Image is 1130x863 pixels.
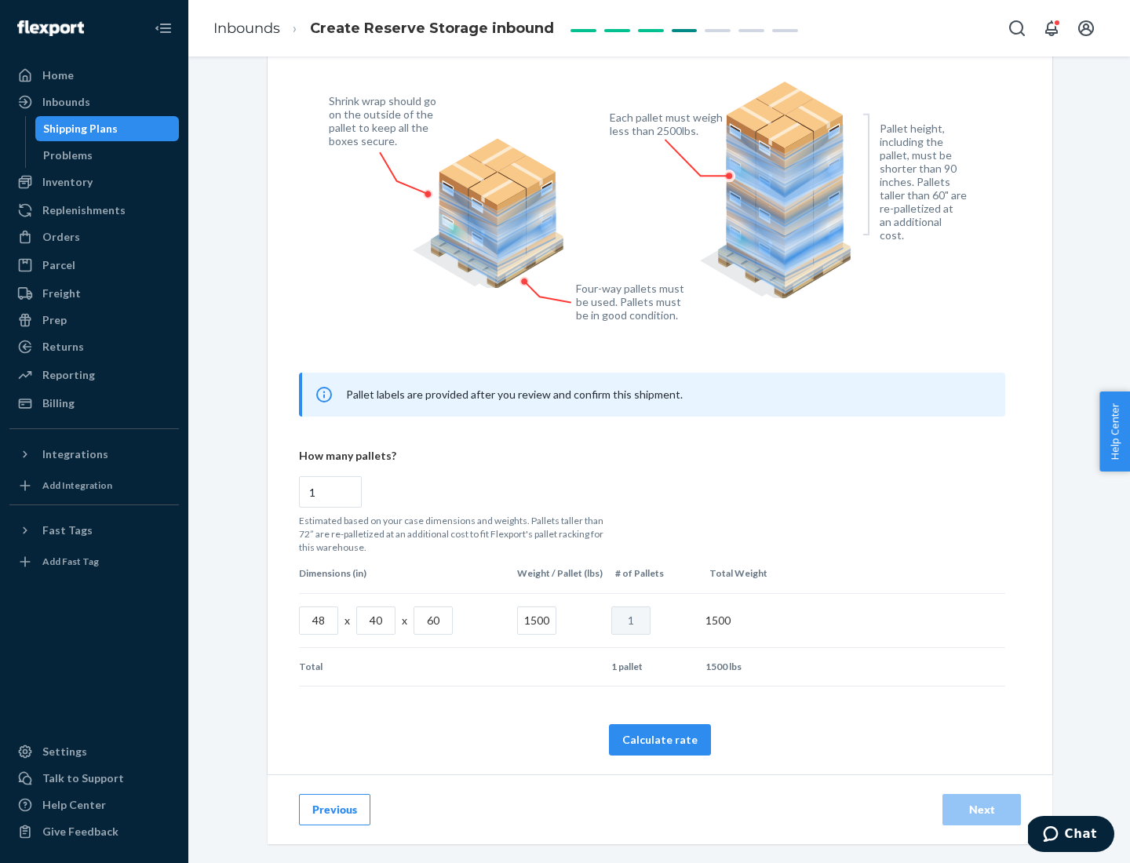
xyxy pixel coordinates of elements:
ol: breadcrumbs [201,5,567,52]
div: Add Integration [42,479,112,492]
a: Home [9,63,179,88]
div: Freight [42,286,81,301]
iframe: Opens a widget where you can chat to one of our agents [1028,816,1114,855]
a: Inventory [9,169,179,195]
button: Fast Tags [9,518,179,543]
button: Give Feedback [9,819,179,844]
button: Open notifications [1036,13,1067,44]
a: Prep [9,308,179,333]
div: Returns [42,339,84,355]
button: Talk to Support [9,766,179,791]
div: Problems [43,147,93,163]
p: x [402,613,407,628]
div: Orders [42,229,80,245]
div: Settings [42,744,87,759]
a: Reporting [9,362,179,388]
th: Total Weight [703,554,797,592]
img: Flexport logo [17,20,84,36]
figcaption: Pallet height, including the pallet, must be shorter than 90 inches. Pallets taller than 60" are ... [880,122,967,242]
a: Shipping Plans [35,116,180,141]
div: Replenishments [42,202,126,218]
span: 1500 [705,614,731,627]
th: # of Pallets [609,554,703,592]
td: Total [299,648,511,686]
a: Problems [35,143,180,168]
figcaption: Each pallet must weigh less than 2500lbs. [610,111,727,137]
div: Fast Tags [42,523,93,538]
div: Give Feedback [42,824,118,839]
button: Previous [299,794,370,825]
button: Integrations [9,442,179,467]
button: Calculate rate [609,724,711,756]
div: Prep [42,312,67,328]
a: Orders [9,224,179,249]
div: Parcel [42,257,75,273]
div: Reporting [42,367,95,383]
td: 1 pallet [605,648,699,686]
a: Inbounds [9,89,179,115]
div: Home [42,67,74,83]
div: Inbounds [42,94,90,110]
button: Open Search Box [1001,13,1033,44]
a: Returns [9,334,179,359]
a: Inbounds [213,20,280,37]
div: Integrations [42,446,108,462]
figcaption: Shrink wrap should go on the outside of the pallet to keep all the boxes secure. [329,94,446,147]
button: Open account menu [1070,13,1102,44]
a: Freight [9,281,179,306]
p: How many pallets? [299,448,1005,464]
button: Help Center [1099,391,1130,472]
span: Create Reserve Storage inbound [310,20,554,37]
td: 1500 lbs [699,648,793,686]
span: Pallet labels are provided after you review and confirm this shipment. [346,388,683,401]
a: Replenishments [9,198,179,223]
th: Weight / Pallet (lbs) [511,554,609,592]
a: Help Center [9,792,179,817]
div: Billing [42,395,75,411]
button: Next [942,794,1021,825]
a: Billing [9,391,179,416]
button: Close Navigation [148,13,179,44]
a: Settings [9,739,179,764]
p: x [344,613,350,628]
figcaption: Four-way pallets must be used. Pallets must be in good condition. [576,282,685,322]
a: Parcel [9,253,179,278]
a: Add Fast Tag [9,549,179,574]
div: Talk to Support [42,770,124,786]
div: Help Center [42,797,106,813]
div: Add Fast Tag [42,555,99,568]
th: Dimensions (in) [299,554,511,592]
div: Shipping Plans [43,121,118,137]
p: Estimated based on your case dimensions and weights. Pallets taller than 72” are re-palletized at... [299,514,613,554]
div: Inventory [42,174,93,190]
a: Add Integration [9,473,179,498]
div: Next [956,802,1008,817]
